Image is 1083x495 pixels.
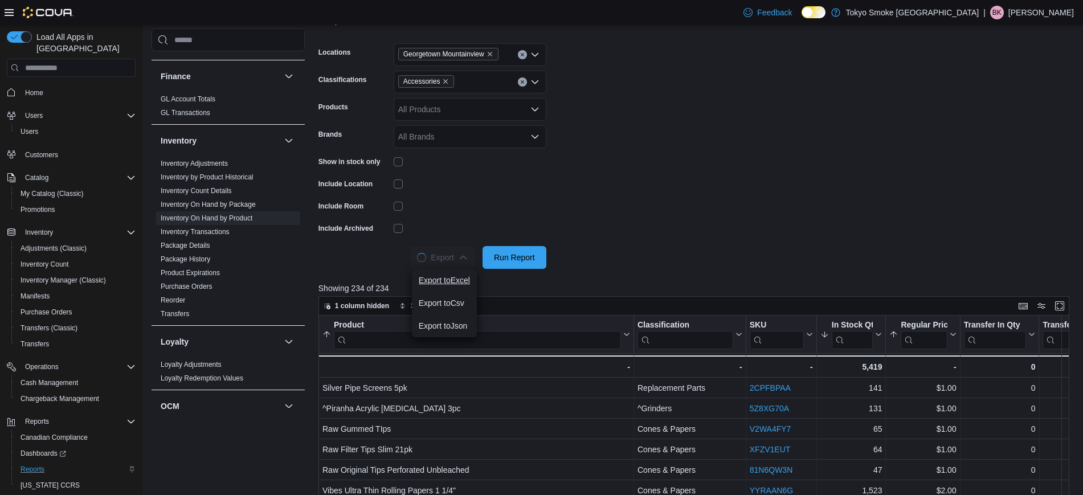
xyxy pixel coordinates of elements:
[637,360,742,374] div: -
[25,362,59,371] span: Operations
[161,71,191,82] h3: Finance
[21,378,78,387] span: Cash Management
[750,466,792,475] a: 81N6QW3N
[2,170,140,186] button: Catalog
[21,148,136,162] span: Customers
[21,109,47,122] button: Users
[16,187,88,201] a: My Catalog (Classic)
[411,301,457,310] span: 3 fields sorted
[889,464,956,477] div: $1.00
[161,187,232,195] a: Inventory Count Details
[282,134,296,148] button: Inventory
[335,301,389,310] span: 1 column hidden
[161,283,212,291] a: Purchase Orders
[964,382,1036,395] div: 0
[21,171,53,185] button: Catalog
[901,320,947,349] div: Regular Price
[16,447,71,460] a: Dashboards
[161,400,179,412] h3: OCM
[11,445,140,461] a: Dashboards
[2,146,140,163] button: Customers
[161,135,280,146] button: Inventory
[16,431,92,444] a: Canadian Compliance
[318,179,373,189] label: Include Location
[889,402,956,416] div: $1.00
[322,423,630,436] div: Raw Gummed TIps
[1008,6,1074,19] p: [PERSON_NAME]
[334,320,621,349] div: Product
[21,394,99,403] span: Chargeback Management
[161,159,228,168] span: Inventory Adjustments
[750,384,791,393] a: 2CPFBPAA
[16,337,136,351] span: Transfers
[11,461,140,477] button: Reports
[21,244,87,253] span: Adjustments (Classic)
[21,226,58,239] button: Inventory
[25,150,58,159] span: Customers
[334,320,621,331] div: Product
[161,336,280,347] button: Loyalty
[318,130,342,139] label: Brands
[2,224,140,240] button: Inventory
[16,305,77,319] a: Purchase Orders
[487,51,493,58] button: Remove Georgetown Mountainview from selection in this group
[11,202,140,218] button: Promotions
[16,273,111,287] a: Inventory Manager (Classic)
[637,464,742,477] div: Cones & Papers
[1035,299,1048,313] button: Display options
[161,336,189,347] h3: Loyalty
[318,48,351,57] label: Locations
[11,336,140,352] button: Transfers
[11,186,140,202] button: My Catalog (Classic)
[750,425,791,434] a: V2WA4FY7
[16,463,49,476] a: Reports
[757,7,792,18] span: Feedback
[161,214,252,223] span: Inventory On Hand by Product
[21,86,48,100] a: Home
[820,320,882,349] button: In Stock Qty
[23,7,73,18] img: Cova
[161,255,210,264] span: Package History
[161,173,254,182] span: Inventory by Product Historical
[901,320,947,331] div: Regular Price
[161,296,185,305] span: Reorder
[530,132,540,141] button: Open list of options
[21,127,38,136] span: Users
[16,478,84,492] a: [US_STATE] CCRS
[419,321,470,330] span: Export to Json
[530,77,540,87] button: Open list of options
[21,449,66,458] span: Dashboards
[963,320,1026,331] div: Transfer In Qty
[322,443,630,457] div: Raw Filter Tips Slim 21pk
[889,443,956,457] div: $1.00
[21,171,136,185] span: Catalog
[322,402,630,416] div: ^Piranha Acrylic [MEDICAL_DATA] 3pc
[16,257,73,271] a: Inventory Count
[820,402,882,416] div: 131
[21,481,80,490] span: [US_STATE] CCRS
[750,360,813,374] div: -
[161,242,210,249] a: Package Details
[964,464,1036,477] div: 0
[16,376,83,390] a: Cash Management
[161,361,222,369] a: Loyalty Adjustments
[2,414,140,429] button: Reports
[16,321,82,335] a: Transfers (Classic)
[16,289,54,303] a: Manifests
[161,200,256,209] span: Inventory On Hand by Package
[964,402,1036,416] div: 0
[750,445,791,455] a: XFZV1EUT
[415,251,428,264] span: Loading
[21,276,106,285] span: Inventory Manager (Classic)
[21,433,88,442] span: Canadian Compliance
[412,292,477,314] button: Export toCsv
[990,6,1004,19] div: Bonnie Kissoon
[16,257,136,271] span: Inventory Count
[412,269,477,292] button: Export toExcel
[21,148,63,162] a: Customers
[483,246,546,269] button: Run Report
[16,125,43,138] a: Users
[395,299,461,313] button: 3 fields sorted
[152,422,305,440] div: OCM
